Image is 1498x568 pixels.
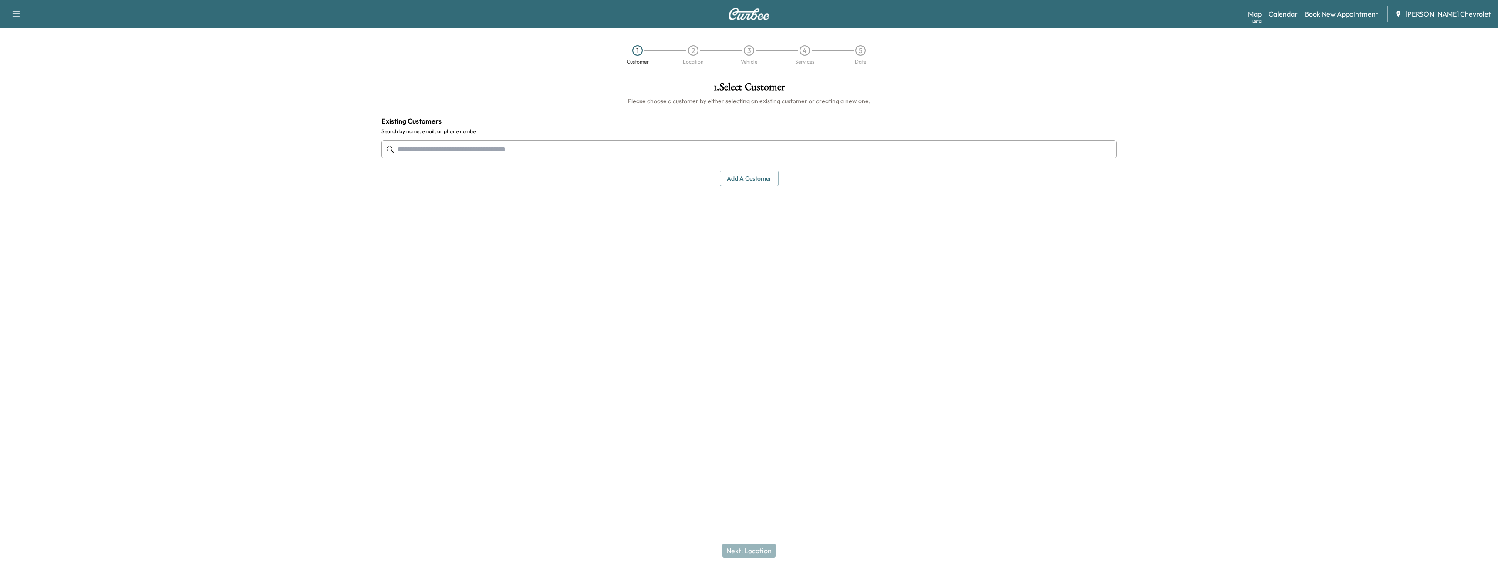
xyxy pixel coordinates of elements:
div: 4 [800,45,810,56]
label: Search by name, email, or phone number [381,128,1117,135]
h1: 1 . Select Customer [381,82,1117,97]
div: 5 [855,45,866,56]
div: Customer [627,59,649,64]
a: MapBeta [1248,9,1262,19]
div: Vehicle [741,59,757,64]
a: Calendar [1269,9,1298,19]
h4: Existing Customers [381,116,1117,126]
img: Curbee Logo [728,8,770,20]
button: Add a customer [720,171,779,187]
span: [PERSON_NAME] Chevrolet [1405,9,1491,19]
a: Book New Appointment [1305,9,1378,19]
h6: Please choose a customer by either selecting an existing customer or creating a new one. [381,97,1117,105]
div: Services [795,59,814,64]
div: 1 [632,45,643,56]
div: Beta [1252,18,1262,24]
div: 2 [688,45,698,56]
div: Date [855,59,866,64]
div: 3 [744,45,754,56]
div: Location [683,59,704,64]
